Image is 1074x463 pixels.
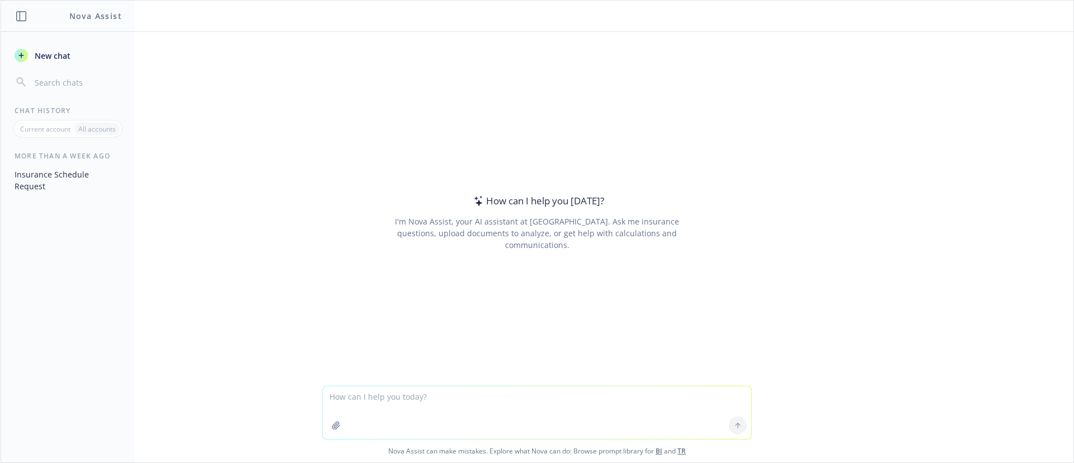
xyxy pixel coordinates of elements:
[69,10,122,22] h1: Nova Assist
[78,124,116,134] p: All accounts
[1,151,135,161] div: More than a week ago
[10,165,126,195] button: Insurance Schedule Request
[20,124,70,134] p: Current account
[379,216,694,251] div: I'm Nova Assist, your AI assistant at [GEOGRAPHIC_DATA]. Ask me insurance questions, upload docum...
[32,50,70,62] span: New chat
[32,74,121,90] input: Search chats
[677,446,686,456] a: TR
[656,446,662,456] a: BI
[470,194,604,208] div: How can I help you [DATE]?
[10,45,126,66] button: New chat
[1,106,135,115] div: Chat History
[5,439,1069,462] span: Nova Assist can make mistakes. Explore what Nova can do: Browse prompt library for and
